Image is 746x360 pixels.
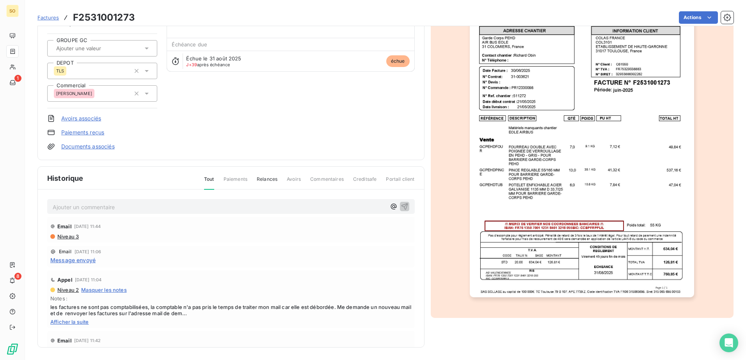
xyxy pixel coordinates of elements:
[6,5,19,17] div: SO
[61,129,104,136] a: Paiements reçus
[386,176,414,189] span: Portail client
[75,249,101,254] span: [DATE] 11:06
[59,249,71,254] span: Email
[14,75,21,82] span: 1
[57,287,79,293] span: Niveau 2
[204,176,214,190] span: Tout
[386,55,410,67] span: échue
[74,224,101,229] span: [DATE] 11:44
[310,176,344,189] span: Commentaires
[57,337,72,344] span: Email
[186,62,197,67] span: J+39
[56,69,64,73] span: TLS
[50,304,412,316] span: les factures ne sont pas comptabilisées, la comptable n'a pas pris le temps de traiter mon mail c...
[172,41,207,48] span: Échéance due
[55,45,134,52] input: Ajouter une valeur
[61,143,115,150] a: Documents associés
[719,334,738,352] div: Open Intercom Messenger
[679,11,718,24] button: Actions
[224,176,247,189] span: Paiements
[186,62,230,67] span: après échéance
[37,14,59,21] a: Factures
[57,223,72,229] span: Email
[56,91,92,96] span: [PERSON_NAME]
[47,173,83,184] span: Historique
[257,176,277,189] span: Relances
[14,273,21,280] span: 8
[50,319,412,325] span: Afficher la suite
[75,277,102,282] span: [DATE] 11:04
[81,287,127,293] span: Masquer les notes
[57,233,79,240] span: Niveau 3
[287,176,301,189] span: Avoirs
[74,338,101,343] span: [DATE] 11:42
[50,256,96,264] span: Message envoyé
[186,55,241,62] span: Échue le 31 août 2025
[50,295,412,302] span: Notes :
[57,277,73,283] span: Appel
[61,115,101,122] a: Avoirs associés
[6,343,19,355] img: Logo LeanPay
[353,176,377,189] span: Creditsafe
[73,11,135,25] h3: F2531001273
